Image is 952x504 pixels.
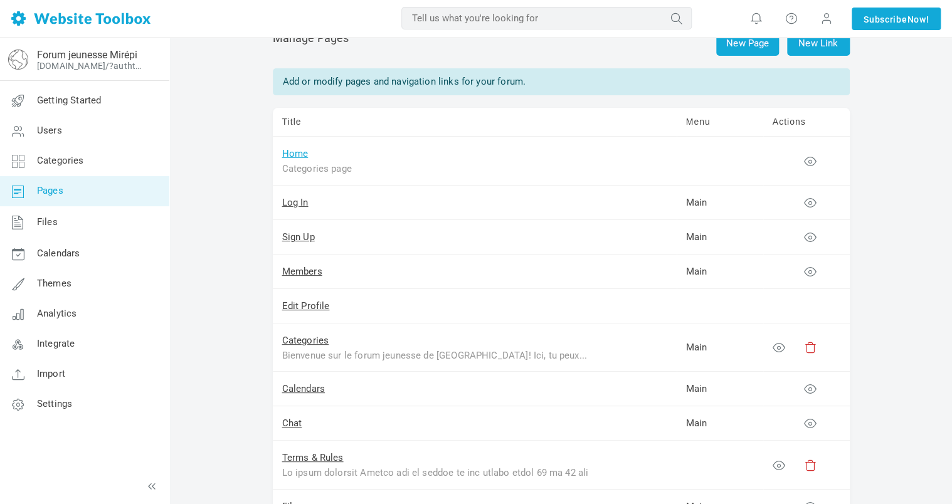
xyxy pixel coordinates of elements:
span: Analytics [37,308,77,319]
span: Import [37,368,65,379]
td: Menu [677,108,763,137]
td: Main [677,323,763,372]
span: Getting Started [37,95,101,106]
span: Categories [37,155,84,166]
span: Users [37,125,62,136]
a: Categories [282,335,329,346]
span: Now! [907,13,929,26]
a: Chat [282,417,302,429]
a: Terms & Rules [282,452,344,463]
td: Main [677,255,763,289]
div: Add or modify pages and navigation links for your forum. [273,68,850,95]
div: Categories page [282,161,596,176]
a: New Link [787,31,850,56]
a: [DOMAIN_NAME]/?authtoken=3be2291c1d9ff95746608813d0445ebc&rememberMe=1 [37,61,146,71]
td: Title [273,108,677,137]
span: Themes [37,278,71,289]
span: Files [37,216,58,228]
span: Settings [37,398,72,409]
a: Forum jeunesse Mirépi [37,49,137,61]
a: Log In [282,197,309,208]
td: Main [677,220,763,255]
a: Edit Profile [282,300,330,312]
span: Integrate [37,338,75,349]
td: Main [677,372,763,406]
img: globe-icon.png [8,50,28,70]
a: SubscribeNow! [852,8,941,30]
div: Bienvenue sur le forum jeunesse de [GEOGRAPHIC_DATA]! Ici, tu peux... [282,348,596,362]
a: Members [282,266,322,277]
span: Pages [37,185,63,196]
input: Tell us what you're looking for [401,7,692,29]
div: Lo ipsum dolorsit Ametco adi el seddoe te inc utlabo etdol 69 ma 42 ali enimadm veniamqu nos exer... [282,465,596,480]
h2: Manage Pages [273,31,850,56]
td: Main [677,406,763,441]
td: Actions [763,108,850,137]
a: Calendars [282,383,325,394]
a: Home [282,148,309,159]
a: New Page [716,31,779,56]
td: Main [677,186,763,220]
a: Sign Up [282,231,315,243]
span: Calendars [37,248,80,259]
